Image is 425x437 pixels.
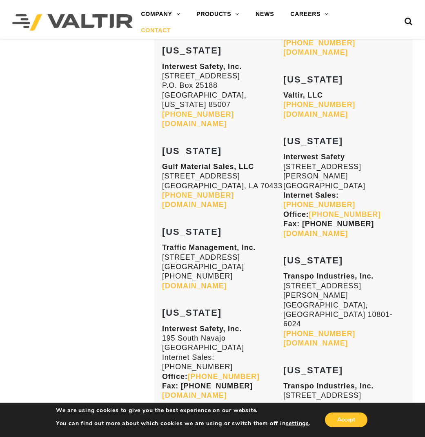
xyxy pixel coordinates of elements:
a: [DOMAIN_NAME] [162,282,227,290]
strong: [US_STATE] [162,45,222,56]
strong: [US_STATE] [283,74,343,85]
a: COMPANY [133,6,188,22]
p: We are using cookies to give you the best experience on our website. [56,407,311,414]
a: [PHONE_NUMBER] [309,210,381,218]
button: settings [286,420,309,427]
a: [DOMAIN_NAME] [162,391,227,399]
a: [PHONE_NUMBER] [283,330,355,338]
a: [PHONE_NUMBER] [283,201,355,209]
p: You can find out more about which cookies we are using or switch them off in . [56,420,311,427]
strong: Transpo Industries, Inc. [283,382,374,390]
a: [PHONE_NUMBER] [188,372,260,381]
a: NEWS [247,6,282,22]
button: Accept [325,412,367,427]
p: [STREET_ADDRESS] [GEOGRAPHIC_DATA] [PHONE_NUMBER] [162,243,283,291]
a: CONTACT [133,22,179,39]
a: PRODUCTS [188,6,247,22]
strong: [US_STATE] [162,146,222,156]
a: [PHONE_NUMBER] [283,100,355,109]
a: [DOMAIN_NAME] [283,339,348,347]
strong: Interwest Safety, Inc. [162,62,242,71]
p: [STREET_ADDRESS] P.O. Box 25188 [GEOGRAPHIC_DATA], [US_STATE] 85007 [162,62,283,129]
strong: Fax: [PHONE_NUMBER] [283,220,374,228]
strong: [US_STATE] [283,255,343,265]
strong: [US_STATE] [283,136,343,146]
strong: Office: [283,210,381,218]
strong: Transpo Industries, Inc. [283,272,374,280]
a: [DOMAIN_NAME] [162,120,227,128]
strong: [US_STATE] [162,308,222,318]
a: [DOMAIN_NAME] [283,230,348,238]
strong: [US_STATE] [283,365,343,375]
p: [STREET_ADDRESS][PERSON_NAME] [GEOGRAPHIC_DATA] [283,152,405,239]
strong: Valtir, LLC [283,91,323,99]
p: 195 South Navajo [GEOGRAPHIC_DATA] Internet Sales: [PHONE_NUMBER] [162,324,283,401]
strong: Gulf Material Sales, LLC [162,163,254,171]
strong: [US_STATE] [162,227,222,237]
a: [PHONE_NUMBER] [162,191,234,199]
a: [DOMAIN_NAME] [283,48,348,56]
strong: Interwest Safety [283,153,345,161]
strong: Traffic Management, Inc. [162,243,256,252]
strong: Interwest Safety, Inc. [162,325,242,333]
a: [PHONE_NUMBER] [283,39,355,47]
a: [DOMAIN_NAME] [162,201,227,209]
p: [STREET_ADDRESS] [GEOGRAPHIC_DATA], LA 70433 [162,162,283,210]
img: Valtir [12,14,133,31]
strong: Fax: [PHONE_NUMBER] [162,382,253,390]
strong: Office: [162,372,260,381]
a: CAREERS [282,6,337,22]
strong: Internet Sales: [283,191,355,209]
a: [DOMAIN_NAME] [283,110,348,118]
a: [PHONE_NUMBER] [162,110,234,118]
p: [STREET_ADDRESS][PERSON_NAME] [GEOGRAPHIC_DATA], [GEOGRAPHIC_DATA] 10801-6024 [283,272,405,348]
